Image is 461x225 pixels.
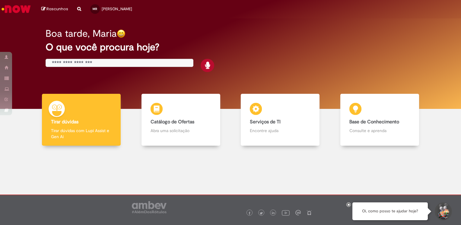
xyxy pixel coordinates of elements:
[151,119,194,125] b: Catálogo de Ofertas
[151,128,211,134] p: Abra uma solicitação
[1,3,32,15] img: ServiceNow
[295,210,301,215] img: logo_footer_workplace.png
[250,128,310,134] p: Encontre ajuda
[32,94,131,146] a: Tirar dúvidas Tirar dúvidas com Lupi Assist e Gen Ai
[131,94,231,146] a: Catálogo de Ofertas Abra uma solicitação
[260,212,263,215] img: logo_footer_twitter.png
[248,212,251,215] img: logo_footer_facebook.png
[41,6,68,12] a: Rascunhos
[46,6,68,12] span: Rascunhos
[102,6,132,11] span: [PERSON_NAME]
[352,202,428,220] div: Oi, como posso te ajudar hoje?
[349,119,399,125] b: Base de Conhecimento
[46,42,415,52] h2: O que você procura hoje?
[307,210,312,215] img: logo_footer_naosei.png
[132,201,167,213] img: logo_footer_ambev_rotulo_gray.png
[434,202,452,220] button: Iniciar Conversa de Suporte
[282,209,290,217] img: logo_footer_youtube.png
[46,28,117,39] h2: Boa tarde, Maria
[330,94,430,146] a: Base de Conhecimento Consulte e aprenda
[230,94,330,146] a: Serviços de TI Encontre ajuda
[93,7,97,11] span: MR
[272,211,275,215] img: logo_footer_linkedin.png
[250,119,281,125] b: Serviços de TI
[51,128,112,140] p: Tirar dúvidas com Lupi Assist e Gen Ai
[117,29,126,38] img: happy-face.png
[51,119,78,125] b: Tirar dúvidas
[349,128,410,134] p: Consulte e aprenda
